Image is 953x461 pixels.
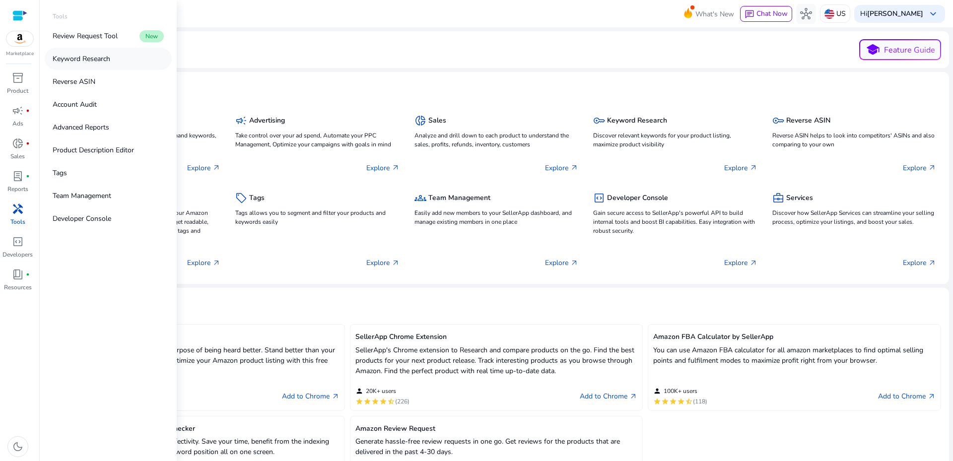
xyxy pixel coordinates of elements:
[53,145,134,155] p: Product Description Editor
[903,258,936,268] p: Explore
[414,192,426,204] span: groups
[414,208,578,226] p: Easily add new members to your SellerApp dashboard, and manage existing members in one place
[2,250,33,259] p: Developers
[53,54,110,64] p: Keyword Research
[756,9,788,18] span: Chat Now
[12,170,24,182] span: lab_profile
[12,236,24,248] span: code_blocks
[867,9,923,18] b: [PERSON_NAME]
[593,208,757,235] p: Gain secure access to SellerApp's powerful API to build internal tools and boost BI capabilities....
[53,76,95,87] p: Reverse ASIN
[724,163,757,173] p: Explore
[669,397,677,405] mat-icon: star
[570,259,578,267] span: arrow_outward
[772,208,936,226] p: Discover how SellerApp Services can streamline your selling process, optimize your listings, and ...
[745,9,754,19] span: chat
[212,164,220,172] span: arrow_outward
[355,397,363,405] mat-icon: star
[363,397,371,405] mat-icon: star
[26,174,30,178] span: fiber_manual_record
[772,192,784,204] span: business_center
[428,194,490,202] h5: Team Management
[366,387,396,395] span: 20K+ users
[212,259,220,267] span: arrow_outward
[392,164,400,172] span: arrow_outward
[371,397,379,405] mat-icon: star
[653,345,936,366] p: You can use Amazon FBA calculator for all amazon marketplaces to find optimal selling points and ...
[139,30,164,42] span: New
[580,391,637,402] a: Add to Chromearrow_outward
[249,194,265,202] h5: Tags
[53,31,118,41] p: Review Request Tool
[249,117,285,125] h5: Advertising
[26,141,30,145] span: fiber_manual_record
[545,258,578,268] p: Explore
[786,194,813,202] h5: Services
[53,12,68,21] p: Tools
[12,105,24,117] span: campaign
[903,163,936,173] p: Explore
[928,393,936,400] span: arrow_outward
[355,425,638,433] h5: Amazon Review Request
[392,259,400,267] span: arrow_outward
[395,397,409,405] span: (226)
[740,6,792,22] button: chatChat Now
[653,333,936,341] h5: Amazon FBA Calculator by SellerApp
[57,436,340,457] p: Built with focus on ease of use and effectivity. Save your time, benefit from the indexing inform...
[928,164,936,172] span: arrow_outward
[12,268,24,280] span: book_4
[7,86,28,95] p: Product
[800,8,812,20] span: hub
[884,44,935,56] p: Feature Guide
[749,164,757,172] span: arrow_outward
[6,50,34,58] p: Marketplace
[677,397,685,405] mat-icon: star
[332,393,340,400] span: arrow_outward
[695,5,734,23] span: What's New
[6,31,33,46] img: amazon.svg
[772,115,784,127] span: key
[593,192,605,204] span: code_blocks
[26,272,30,276] span: fiber_manual_record
[570,164,578,172] span: arrow_outward
[235,192,247,204] span: sell
[366,258,400,268] p: Explore
[235,208,399,226] p: Tags allows you to segment and filter your products and keywords easily
[836,5,846,22] p: US
[379,397,387,405] mat-icon: star
[53,122,109,132] p: Advanced Reports
[10,217,25,226] p: Tools
[12,119,23,128] p: Ads
[12,441,24,453] span: dark_mode
[355,333,638,341] h5: SellerApp Chrome Extension
[786,117,830,125] h5: Reverse ASIN
[860,10,923,17] p: Hi
[724,258,757,268] p: Explore
[53,99,97,110] p: Account Audit
[693,397,707,405] span: (118)
[653,397,661,405] mat-icon: star
[661,397,669,405] mat-icon: star
[593,115,605,127] span: key
[53,213,111,224] p: Developer Console
[187,163,220,173] p: Explore
[282,391,340,402] a: Add to Chromearrow_outward
[414,115,426,127] span: donut_small
[607,194,668,202] h5: Developer Console
[878,391,936,402] a: Add to Chromearrow_outward
[859,39,941,60] button: schoolFeature Guide
[187,258,220,268] p: Explore
[428,117,446,125] h5: Sales
[57,425,340,433] h5: Amazon Keyword Ranking & Index Checker
[545,163,578,173] p: Explore
[355,345,638,376] p: SellerApp's Chrome extension to Research and compare products on the go. Find the best products f...
[10,152,25,161] p: Sales
[12,137,24,149] span: donut_small
[629,393,637,400] span: arrow_outward
[414,131,578,149] p: Analyze and drill down to each product to understand the sales, profits, refunds, inventory, cust...
[824,9,834,19] img: us.svg
[749,259,757,267] span: arrow_outward
[235,115,247,127] span: campaign
[772,131,936,149] p: Reverse ASIN helps to look into competitors' ASINs and also comparing to your own
[387,397,395,405] mat-icon: star_half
